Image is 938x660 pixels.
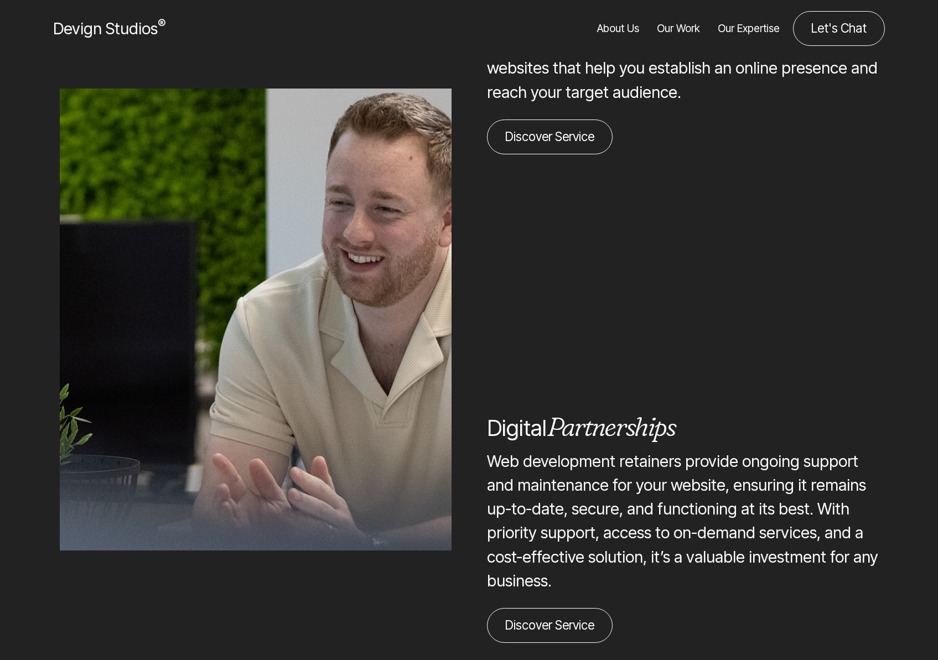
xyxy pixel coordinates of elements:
a: Our Expertise [718,11,780,46]
a: Our Work [657,11,700,46]
a: Devign Studios® Homepage [53,17,165,40]
a: Contact us about your project [793,11,885,46]
sup: ® [158,17,165,31]
span: Devign Studios [53,19,165,38]
a: About Us [597,11,639,46]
